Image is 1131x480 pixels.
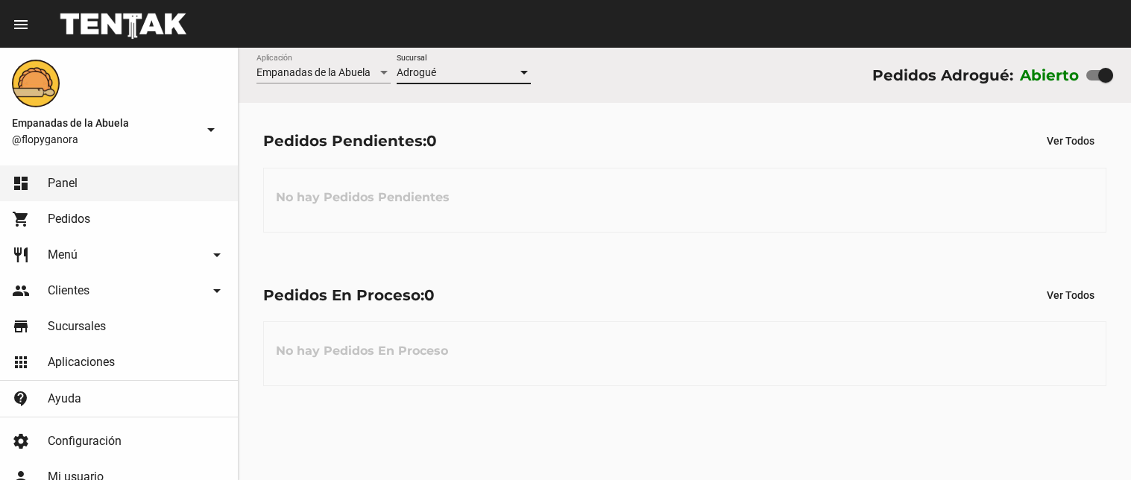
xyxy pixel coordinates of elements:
[1035,127,1106,154] button: Ver Todos
[48,283,89,298] span: Clientes
[12,246,30,264] mat-icon: restaurant
[256,66,371,78] span: Empanadas de la Abuela
[208,282,226,300] mat-icon: arrow_drop_down
[48,212,90,227] span: Pedidos
[1047,135,1094,147] span: Ver Todos
[424,286,435,304] span: 0
[48,391,81,406] span: Ayuda
[48,355,115,370] span: Aplicaciones
[12,318,30,335] mat-icon: store
[12,16,30,34] mat-icon: menu
[48,434,122,449] span: Configuración
[397,66,436,78] span: Adrogué
[263,283,435,307] div: Pedidos En Proceso:
[12,210,30,228] mat-icon: shopping_cart
[208,246,226,264] mat-icon: arrow_drop_down
[264,329,460,373] h3: No hay Pedidos En Proceso
[1047,289,1094,301] span: Ver Todos
[1035,282,1106,309] button: Ver Todos
[48,176,78,191] span: Panel
[1020,63,1080,87] label: Abierto
[12,432,30,450] mat-icon: settings
[426,132,437,150] span: 0
[264,175,461,220] h3: No hay Pedidos Pendientes
[1068,420,1116,465] iframe: chat widget
[12,174,30,192] mat-icon: dashboard
[12,282,30,300] mat-icon: people
[12,353,30,371] mat-icon: apps
[12,114,196,132] span: Empanadas de la Abuela
[12,60,60,107] img: f0136945-ed32-4f7c-91e3-a375bc4bb2c5.png
[48,247,78,262] span: Menú
[263,129,437,153] div: Pedidos Pendientes:
[202,121,220,139] mat-icon: arrow_drop_down
[12,132,196,147] span: @flopyganora
[872,63,1013,87] div: Pedidos Adrogué:
[48,319,106,334] span: Sucursales
[12,390,30,408] mat-icon: contact_support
